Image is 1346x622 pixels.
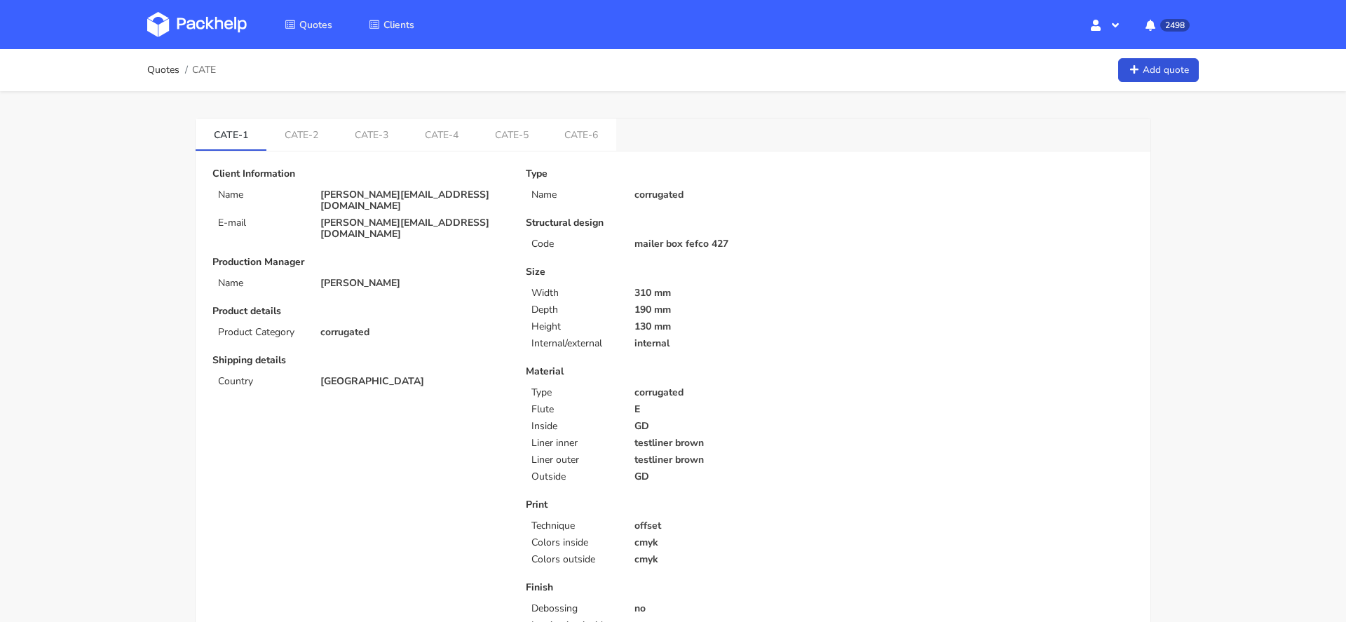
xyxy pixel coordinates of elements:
p: no [634,603,820,614]
p: testliner brown [634,454,820,466]
p: Material [526,366,820,377]
p: Colors outside [531,554,617,565]
p: offset [634,520,820,532]
p: corrugated [634,387,820,398]
p: Name [218,189,304,201]
p: Product Category [218,327,304,338]
p: cmyk [634,537,820,548]
a: CATE-3 [336,119,407,149]
p: Type [531,387,617,398]
p: GD [634,421,820,432]
p: E [634,404,820,415]
p: Production Manager [212,257,506,268]
p: Outside [531,471,617,482]
a: CATE-6 [547,119,617,149]
p: Flute [531,404,617,415]
p: Height [531,321,617,332]
a: CATE-1 [196,119,266,149]
p: [PERSON_NAME] [320,278,506,289]
a: CATE-4 [407,119,477,149]
p: Print [526,499,820,511]
p: Country [218,376,304,387]
p: Product details [212,306,506,317]
p: Name [531,189,617,201]
p: internal [634,338,820,349]
p: Technique [531,520,617,532]
a: Clients [352,12,431,37]
p: Finish [526,582,820,593]
a: Quotes [268,12,349,37]
a: Add quote [1118,58,1199,83]
a: CATE-5 [477,119,547,149]
p: Structural design [526,217,820,229]
p: [PERSON_NAME][EMAIL_ADDRESS][DOMAIN_NAME] [320,217,506,240]
p: mailer box fefco 427 [634,238,820,250]
button: 2498 [1134,12,1199,37]
p: 130 mm [634,321,820,332]
p: 190 mm [634,304,820,316]
span: Quotes [299,18,332,32]
p: Code [531,238,617,250]
a: Quotes [147,65,179,76]
span: CATE [192,65,216,76]
nav: breadcrumb [147,56,216,84]
p: [PERSON_NAME][EMAIL_ADDRESS][DOMAIN_NAME] [320,189,506,212]
p: Colors inside [531,537,617,548]
p: testliner brown [634,438,820,449]
p: corrugated [634,189,820,201]
p: Size [526,266,820,278]
p: Depth [531,304,617,316]
span: 2498 [1160,19,1190,32]
p: Name [218,278,304,289]
p: Inside [531,421,617,432]
p: Debossing [531,603,617,614]
p: GD [634,471,820,482]
p: cmyk [634,554,820,565]
a: CATE-2 [266,119,336,149]
p: Liner outer [531,454,617,466]
p: E-mail [218,217,304,229]
p: 310 mm [634,288,820,299]
p: Type [526,168,820,180]
p: corrugated [320,327,506,338]
p: Client Information [212,168,506,180]
span: Clients [383,18,414,32]
p: Shipping details [212,355,506,366]
p: Liner inner [531,438,617,449]
p: [GEOGRAPHIC_DATA] [320,376,506,387]
img: Dashboard [147,12,247,37]
p: Internal/external [531,338,617,349]
p: Width [531,288,617,299]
